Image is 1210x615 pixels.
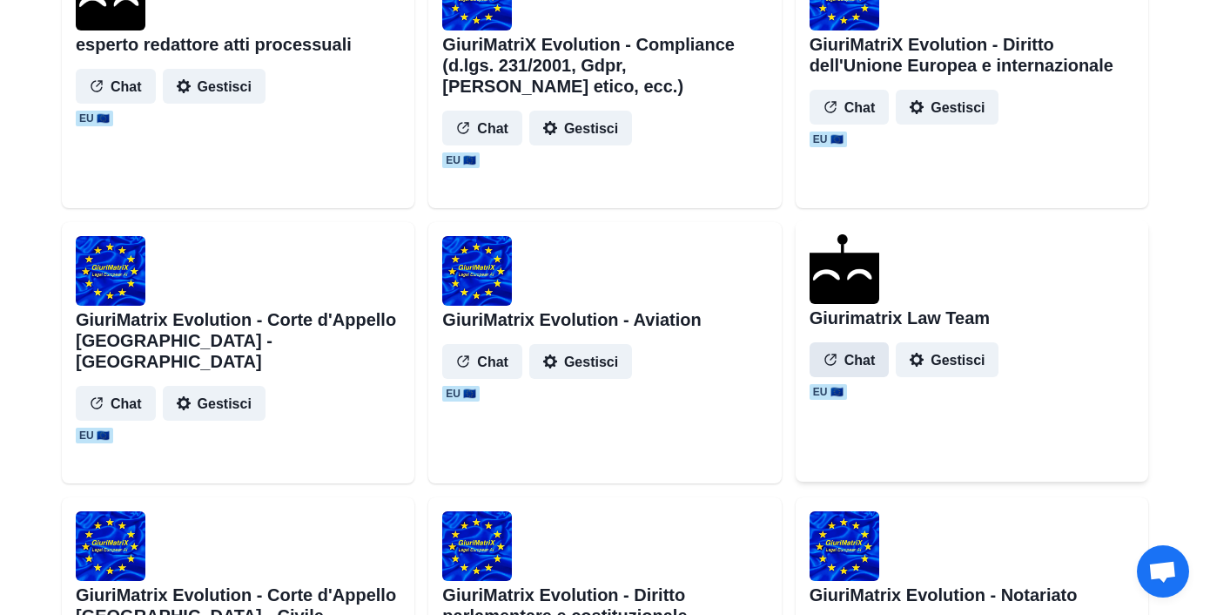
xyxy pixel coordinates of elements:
[442,152,480,168] span: EU 🇪🇺
[810,384,847,400] span: EU 🇪🇺
[442,111,522,145] button: Chat
[76,69,156,104] button: Chat
[810,307,990,328] h2: Giurimatrix Law Team
[76,34,352,55] h2: esperto redattore atti processuali
[896,342,998,377] button: Gestisci
[1137,545,1189,598] div: Aprire la chat
[810,132,847,147] span: EU 🇪🇺
[76,386,156,421] button: Chat
[163,386,266,421] button: Gestisci
[76,111,113,126] span: EU 🇪🇺
[442,511,512,581] img: user%2F1706%2F4a3288cf-3ee1-4a86-98fc-4b9c9871b29c
[810,34,1134,76] h2: GiuriMatriX Evolution - Diritto dell'Unione Europea e internazionale
[442,34,767,97] h2: GiuriMatriX Evolution - Compliance (d.lgs. 231/2001, Gdpr, [PERSON_NAME] etico, ecc.)
[442,309,701,330] h2: GiuriMatrix Evolution - Aviation
[810,511,879,581] img: user%2F1706%2Fcd78cf1f-0b10-4fa1-aded-0ecb84d0573d
[529,344,632,379] button: Gestisci
[896,90,998,125] button: Gestisci
[76,428,113,443] span: EU 🇪🇺
[163,69,266,104] button: Gestisci
[442,344,522,379] button: Chat
[76,236,145,306] img: user%2F1706%2F922c1493-52c7-4f70-8b18-047ea0ae002b
[810,585,1078,605] h2: GiuriMatrix Evolution - Notariato
[76,511,145,581] img: user%2F1706%2Fa7be486d-1765-45ac-963e-5269611346e8
[810,90,890,125] button: Chat
[810,342,890,377] button: Chat
[810,234,879,304] img: agenthostmascotdark.ico
[442,236,512,306] img: user%2F1706%2F464d7cf8-ce76-408e-8548-6319e8db152e
[442,386,480,402] span: EU 🇪🇺
[529,111,632,145] button: Gestisci
[76,309,400,372] h2: GiuriMatrix Evolution - Corte d'Appello [GEOGRAPHIC_DATA] - [GEOGRAPHIC_DATA]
